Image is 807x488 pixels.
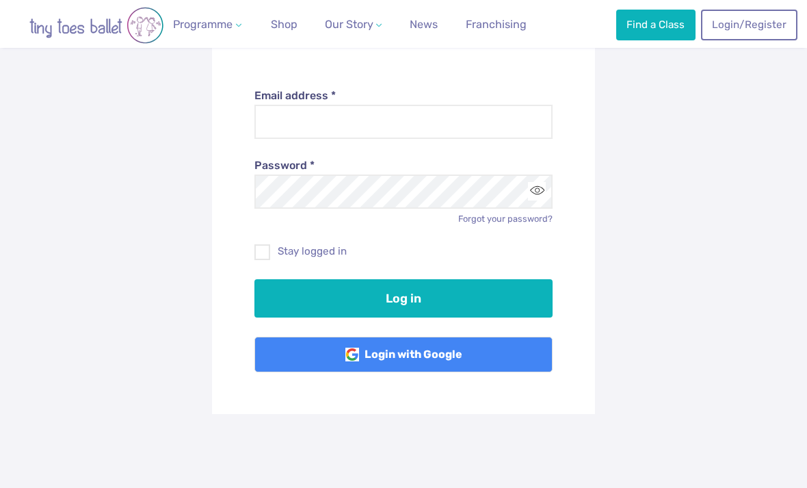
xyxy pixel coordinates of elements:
label: Email address * [254,88,553,103]
img: Google Logo [345,348,359,361]
a: Programme [168,11,247,38]
a: News [404,11,443,38]
span: Programme [173,18,233,31]
label: Password * [254,158,553,173]
img: tiny toes ballet [14,7,178,44]
span: Shop [271,18,297,31]
a: Franchising [460,11,532,38]
span: News [410,18,438,31]
button: Toggle password visibility [528,182,546,201]
a: Login with Google [254,337,553,372]
a: Shop [265,11,302,38]
label: Stay logged in [254,244,553,259]
span: Our Story [325,18,373,31]
a: Our Story [319,11,388,38]
span: Franchising [466,18,527,31]
a: Login/Register [701,10,797,40]
div: Log in [212,47,595,415]
a: Forgot your password? [458,214,553,224]
button: Log in [254,279,553,318]
a: Find a Class [616,10,696,40]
